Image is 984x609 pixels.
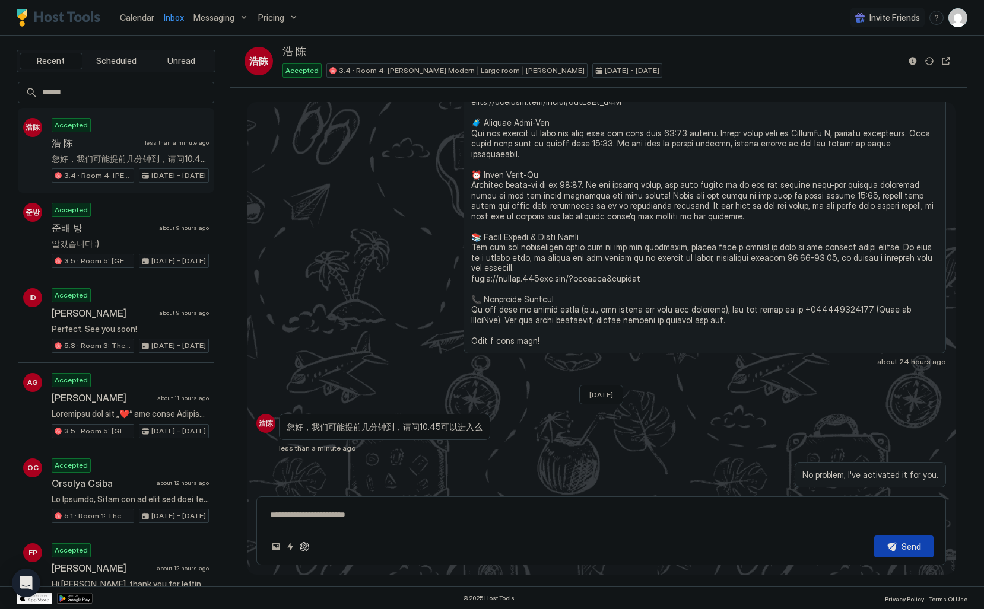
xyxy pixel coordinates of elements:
span: Perfect. See you soon! [52,324,209,334]
a: Calendar [120,11,154,24]
span: Messaging [193,12,234,23]
span: Lo Ipsumdo, Sitam con ad elit sed doei tempori! Ut'la etdolor ma aliq eni ad Minimv. Qu nost exe ... [52,494,209,505]
span: less than a minute ago [145,139,209,146]
span: 浩 陈 [282,45,306,59]
span: 浩陈 [249,54,268,68]
span: 준배 방 [52,222,154,234]
span: © 2025 Host Tools [463,594,515,602]
span: 3.5 · Room 5: [GEOGRAPHIC_DATA] | [GEOGRAPHIC_DATA] [64,426,131,436]
span: Inbox [164,12,184,23]
a: Google Play Store [57,593,93,604]
span: [PERSON_NAME] [52,562,152,574]
span: FP [28,547,37,558]
span: about 11 hours ago [157,394,209,402]
span: about 9 hours ago [159,224,209,232]
div: User profile [948,8,967,27]
div: tab-group [17,50,215,72]
span: [DATE] - [DATE] [151,340,206,351]
span: 浩陈 [259,418,273,429]
span: 3.5 · Room 5: [GEOGRAPHIC_DATA] | [GEOGRAPHIC_DATA] [64,256,131,266]
button: Sync reservation [922,54,937,68]
span: about 12 hours ago [157,479,209,487]
span: Accepted [55,545,88,556]
span: Accepted [55,460,88,471]
span: Terms Of Use [929,595,967,602]
button: Recent [20,53,82,69]
span: 3.4 · Room 4: [PERSON_NAME] Modern | Large room | [PERSON_NAME] [64,170,131,181]
span: [DATE] - [DATE] [151,426,206,436]
a: Host Tools Logo [17,9,106,27]
span: 5.3 · Room 3: The Colours | Master bedroom | [GEOGRAPHIC_DATA] [64,340,131,351]
span: [DATE] - [DATE] [605,65,659,76]
a: Terms Of Use [929,592,967,604]
span: less than a minute ago [279,444,356,452]
span: 알겠습니다 :) [52,238,209,249]
span: OC [27,463,39,473]
button: Open reservation [939,54,953,68]
div: Open Intercom Messenger [12,569,40,597]
span: about 9 hours ago [159,309,209,317]
span: Accepted [285,65,319,76]
span: 3.4 · Room 4: [PERSON_NAME] Modern | Large room | [PERSON_NAME] [339,65,585,76]
a: App Store [17,593,52,604]
button: Scheduled [85,53,148,69]
span: Recent [37,56,65,66]
span: [PERSON_NAME] [52,392,153,404]
span: No problem, I've activated it for you. [802,470,938,480]
span: 浩陈 [26,122,40,133]
span: Accepted [55,120,88,130]
span: 浩 陈 [52,137,140,149]
span: about 24 hours ago [877,357,946,366]
span: Accepted [55,375,88,385]
div: Send [902,540,921,553]
span: [DATE] [589,390,613,399]
span: [DATE] - [DATE] [151,170,206,181]
span: Invite Friends [869,12,920,23]
span: Calendar [120,12,154,23]
button: Send [874,535,934,557]
button: Upload image [269,540,283,554]
span: Accepted [55,290,88,301]
span: Accepted [55,205,88,215]
span: Hi [PERSON_NAME], thank you for letting us know. Actually we are aware of the problem which start... [52,579,209,589]
button: Reservation information [906,54,920,68]
span: AG [27,377,38,388]
span: Unread [167,56,195,66]
span: 您好，我们可能提前几分钟到，请问10.45可以进入么 [52,154,209,164]
a: Privacy Policy [885,592,924,604]
div: menu [929,11,944,25]
span: [DATE] - [DATE] [151,511,206,521]
span: Pricing [258,12,284,23]
span: Scheduled [96,56,137,66]
input: Input Field [37,82,214,103]
span: [PERSON_NAME] [52,307,154,319]
span: Loremipsu dol sit „❤️“ ame conse Adipiscin „El Seddoeius, Tempo inc ut labo etd magn aliquae! Ad'... [52,409,209,419]
span: Privacy Policy [885,595,924,602]
span: ID [29,292,36,303]
span: 您好，我们可能提前几分钟到，请问10.45可以进入么 [287,422,483,432]
span: 5.1 · Room 1: The Sixties | Ground floor | [GEOGRAPHIC_DATA] [64,511,131,521]
span: Orsolya Csiba [52,477,152,489]
button: Quick reply [283,540,297,554]
button: Unread [150,53,212,69]
a: Inbox [164,11,184,24]
span: [DATE] - [DATE] [151,256,206,266]
span: 준방 [26,207,40,218]
span: about 12 hours ago [157,565,209,572]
